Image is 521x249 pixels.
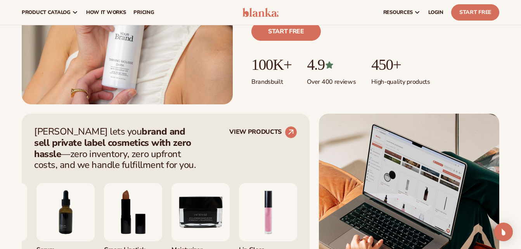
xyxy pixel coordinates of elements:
[307,73,356,86] p: Over 400 reviews
[22,9,71,16] span: product catalog
[371,73,430,86] p: High-quality products
[34,126,201,171] p: [PERSON_NAME] lets you —zero inventory, zero upfront costs, and we handle fulfillment for you.
[251,56,291,73] p: 100K+
[307,56,356,73] p: 4.9
[133,9,154,16] span: pricing
[451,4,499,21] a: Start Free
[34,125,191,160] strong: brand and sell private label cosmetics with zero hassle
[239,183,297,241] img: Pink lip gloss.
[242,8,279,17] img: logo
[229,126,297,138] a: VIEW PRODUCTS
[104,183,162,241] img: Luxury cream lipstick.
[428,9,443,16] span: LOGIN
[86,9,126,16] span: How It Works
[251,73,291,86] p: Brands built
[36,183,95,241] img: Collagen and retinol serum.
[171,183,230,241] img: Moisturizer.
[494,223,513,241] div: Open Intercom Messenger
[371,56,430,73] p: 450+
[383,9,413,16] span: resources
[251,22,321,41] a: Start free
